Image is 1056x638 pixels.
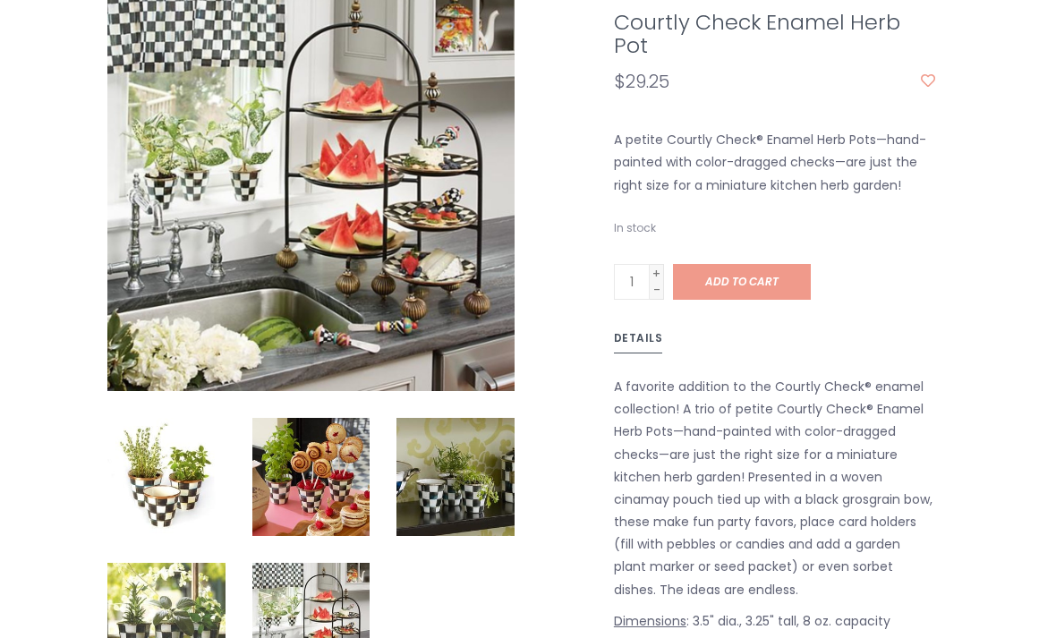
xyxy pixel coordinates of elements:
img: MacKenzie-Childs Courtly Check Enamel Herb Pot [107,418,226,536]
img: MacKenzie-Childs Courtly Check Enamel Herb Pot [252,418,370,536]
span: $29.25 [614,69,669,94]
div: A petite Courtly Check® Enamel Herb Pots—hand-painted with color-dragged checks—are just the righ... [600,129,949,197]
a: Add to wishlist [921,72,935,90]
a: + [650,265,664,281]
p: : 3.5" dia., 3.25" tall, 8 oz. capacity [614,610,935,633]
a: Add to cart [673,264,811,300]
a: - [650,281,664,297]
span: Add to cart [705,274,779,289]
u: Dimensions [614,612,686,630]
span: In stock [614,220,656,235]
p: A favorite addition to the Courtly Check® enamel collection! A trio of petite Courtly Check® Enam... [614,376,935,601]
img: MacKenzie-Childs Courtly Check Enamel Herb Pot [396,418,515,536]
a: Details [614,328,663,353]
h1: Courtly Check Enamel Herb Pot [614,11,935,57]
